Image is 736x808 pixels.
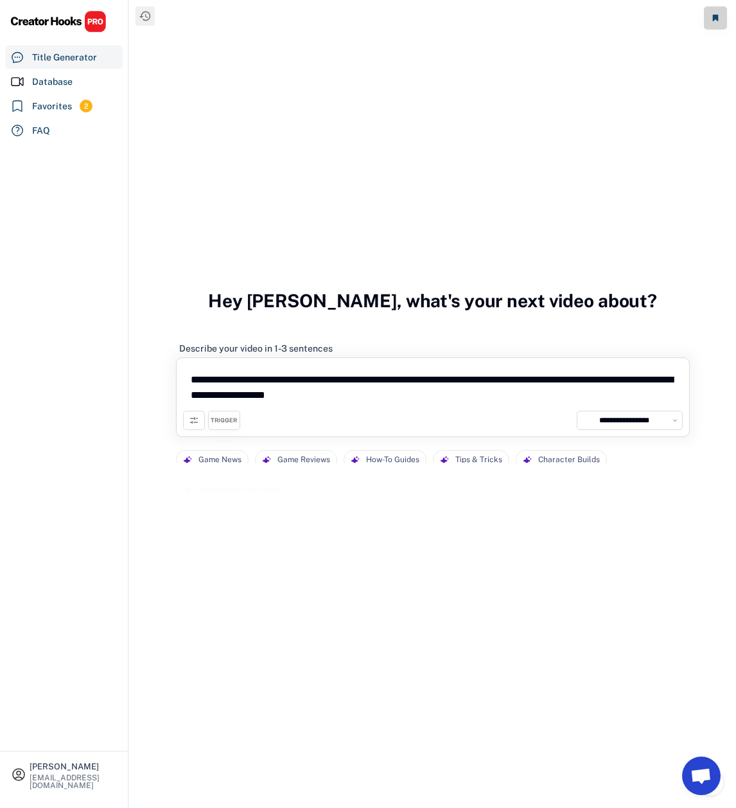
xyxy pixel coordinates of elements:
div: TRIGGER [211,417,237,425]
div: Game News [198,451,241,469]
div: Character Builds [538,451,600,469]
img: channels4_profile.jpg [581,415,592,426]
div: Tips & Tricks [455,451,502,469]
div: Generate title ideas [199,483,286,495]
div: Describe your video in 1-3 sentences [179,343,333,354]
div: [EMAIL_ADDRESS][DOMAIN_NAME] [30,774,117,789]
div: [PERSON_NAME] [30,762,117,771]
div: 2 [80,101,92,112]
div: How-To Guides [366,451,419,469]
div: Database [32,75,73,89]
div: Game Reviews [277,451,330,469]
h3: Hey [PERSON_NAME], what's your next video about? [208,276,657,325]
div: Favorites [32,100,72,113]
a: Open chat [682,757,721,795]
div: Title Generator [32,51,97,64]
img: CHPRO%20Logo.svg [10,10,107,33]
div: FAQ [32,124,50,138]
